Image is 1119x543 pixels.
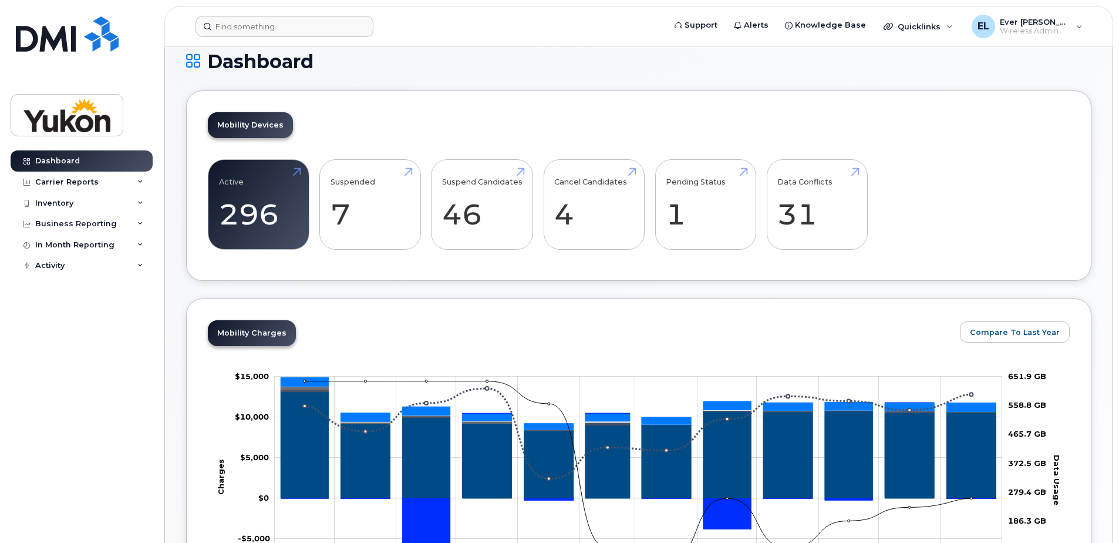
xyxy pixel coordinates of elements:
span: Support [685,19,717,31]
tspan: 372.5 GB [1008,458,1046,467]
span: Ever [PERSON_NAME] [1000,17,1070,26]
div: Ever Ledoux [963,15,1091,38]
span: Knowledge Base [795,19,866,31]
g: $0 [238,533,270,542]
span: Alerts [744,19,769,31]
button: Compare To Last Year [960,321,1070,343]
tspan: $0 [258,492,269,502]
span: Quicklinks [898,22,941,31]
g: $0 [235,371,269,380]
tspan: $5,000 [240,452,269,461]
tspan: 279.4 GB [1008,487,1046,496]
a: Suspended 7 [331,166,410,243]
h1: Dashboard [186,51,1091,72]
g: $0 [235,411,269,421]
tspan: 186.3 GB [1008,516,1046,525]
input: Find something... [196,16,373,37]
a: Support [666,14,726,37]
tspan: 651.9 GB [1008,371,1046,380]
tspan: $15,000 [235,371,269,380]
a: Suspend Candidates 46 [442,166,523,243]
tspan: Charges [216,459,225,495]
g: Features [281,377,996,430]
tspan: 465.7 GB [1008,429,1046,438]
a: Cancel Candidates 4 [554,166,633,243]
span: Wireless Admin [1000,26,1070,36]
a: Knowledge Base [777,14,874,37]
a: Pending Status 1 [666,166,745,243]
span: Compare To Last Year [970,327,1060,338]
a: Active 296 [219,166,298,243]
a: Mobility Devices [208,112,293,138]
g: $0 [240,452,269,461]
tspan: 558.8 GB [1008,400,1046,409]
g: Rate Plan [281,391,996,498]
tspan: Data Usage [1052,454,1061,505]
a: Mobility Charges [208,320,296,346]
a: Data Conflicts 31 [777,166,857,243]
tspan: $10,000 [235,411,269,421]
tspan: -$5,000 [238,533,270,542]
div: Quicklinks [875,15,961,38]
a: Alerts [726,14,777,37]
span: EL [978,19,989,33]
